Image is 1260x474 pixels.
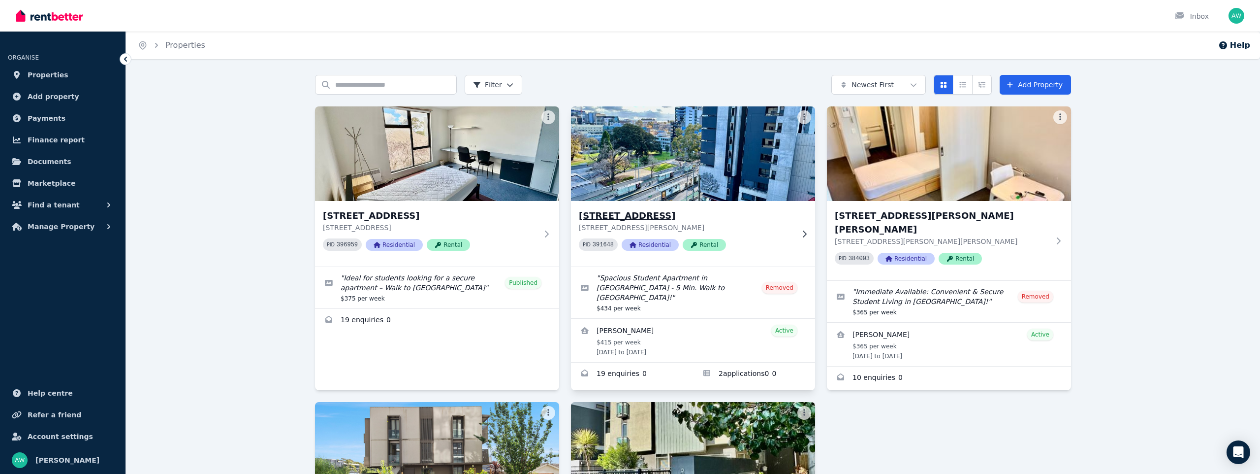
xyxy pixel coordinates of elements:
h3: [STREET_ADDRESS][PERSON_NAME][PERSON_NAME] [835,209,1049,237]
button: More options [1053,110,1067,124]
a: Account settings [8,427,118,446]
a: Applications for 602/131 Pelham St, Carlton [693,363,815,386]
a: Enquiries for 203/60 Waverley Rd, Malvern East [315,309,559,333]
img: 203/60 Waverley Rd, Malvern East [315,106,559,201]
a: Enquiries for 602/131 Pelham St, Carlton [571,363,693,386]
span: Residential [622,239,679,251]
h3: [STREET_ADDRESS] [579,209,793,223]
a: 203/60 Waverley Rd, Malvern East[STREET_ADDRESS][STREET_ADDRESS]PID 396959ResidentialRental [315,106,559,267]
span: Rental [683,239,726,251]
button: More options [541,406,555,420]
code: 391648 [593,241,614,248]
p: [STREET_ADDRESS] [323,223,537,233]
span: Manage Property [28,221,94,233]
span: Residential [366,239,423,251]
span: Payments [28,112,65,124]
img: RentBetter [16,8,83,23]
div: Inbox [1174,11,1209,21]
button: Compact list view [953,75,973,95]
img: 113/6 John St, Box Hill [827,106,1071,201]
span: Find a tenant [28,199,80,211]
span: Marketplace [28,177,75,189]
span: Account settings [28,431,93,442]
a: Finance report [8,130,118,150]
a: Documents [8,152,118,171]
a: Marketplace [8,173,118,193]
button: Expanded list view [972,75,992,95]
span: ORGANISE [8,54,39,61]
span: Filter [473,80,502,90]
a: Edit listing: Ideal for students looking for a secure apartment – Walk to Monash Uni [315,267,559,308]
a: 602/131 Pelham St, Carlton[STREET_ADDRESS][STREET_ADDRESS][PERSON_NAME]PID 391648ResidentialRental [571,106,815,267]
button: Find a tenant [8,195,118,215]
img: Andrew Wong [1228,8,1244,24]
span: Properties [28,69,68,81]
span: Newest First [851,80,894,90]
div: View options [934,75,992,95]
a: Properties [165,40,205,50]
span: [PERSON_NAME] [35,454,99,466]
div: Open Intercom Messenger [1227,440,1250,464]
span: Refer a friend [28,409,81,421]
span: Rental [427,239,470,251]
span: Documents [28,156,71,168]
a: Help centre [8,383,118,403]
code: 384003 [849,255,870,262]
img: 602/131 Pelham St, Carlton [565,104,821,203]
a: Refer a friend [8,405,118,425]
span: Residential [878,253,935,265]
p: [STREET_ADDRESS][PERSON_NAME] [579,223,793,233]
a: Add property [8,87,118,106]
span: Rental [939,253,982,265]
a: Payments [8,108,118,128]
a: View details for Hwangwoon Lee [827,323,1071,366]
button: Card view [934,75,953,95]
small: PID [583,242,591,247]
button: More options [541,110,555,124]
h3: [STREET_ADDRESS] [323,209,537,223]
small: PID [327,242,335,247]
code: 396959 [337,241,358,248]
a: Enquiries for 113/6 John St, Box Hill [827,367,1071,390]
span: Help centre [28,387,73,399]
small: PID [839,256,847,261]
a: Edit listing: Immediate Available: Convenient & Secure Student Living in Box Hill! [827,281,1071,322]
nav: Breadcrumb [126,32,217,59]
p: [STREET_ADDRESS][PERSON_NAME][PERSON_NAME] [835,237,1049,246]
button: Filter [465,75,522,95]
button: Newest First [831,75,926,95]
button: Help [1218,39,1250,51]
button: More options [797,110,811,124]
button: Manage Property [8,217,118,237]
a: 113/6 John St, Box Hill[STREET_ADDRESS][PERSON_NAME][PERSON_NAME][STREET_ADDRESS][PERSON_NAME][PE... [827,106,1071,280]
span: Finance report [28,134,85,146]
a: Edit listing: Spacious Student Apartment in Carlton - 5 Min. Walk to Melbourne Uni! [571,267,815,318]
a: View details for Rayan Alamri [571,319,815,362]
a: Properties [8,65,118,85]
a: Add Property [1000,75,1071,95]
button: More options [797,406,811,420]
img: Andrew Wong [12,452,28,468]
span: Add property [28,91,79,102]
